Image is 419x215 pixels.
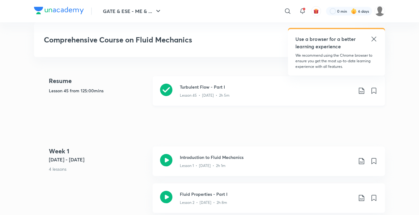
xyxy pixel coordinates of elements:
[180,191,353,197] h3: Fluid Properties - Part I
[180,154,353,160] h3: Introduction to Fluid Mechanics
[153,76,385,113] a: Turbulent Flow - Part ILesson 45 • [DATE] • 2h 5m
[34,7,84,14] img: Company Logo
[313,8,319,14] img: avatar
[49,156,148,163] h5: [DATE] - [DATE]
[99,5,166,17] button: GATE & ESE - ME & ...
[34,7,84,16] a: Company Logo
[49,76,148,86] h4: Resume
[180,84,353,90] h3: Turbulent Flow - Part I
[49,87,148,94] h5: Lesson 45 from 125:00mins
[44,35,286,44] h3: Comprehensive Course on Fluid Mechanics
[295,35,357,50] h5: Use a browser for a better learning experience
[375,6,385,16] img: Mujtaba Ahsan
[295,53,378,69] p: We recommend using the Chrome browser to ensure you get the most up-to-date learning experience w...
[180,163,226,169] p: Lesson 1 • [DATE] • 2h 1m
[153,147,385,183] a: Introduction to Fluid MechanicsLesson 1 • [DATE] • 2h 1m
[180,93,230,98] p: Lesson 45 • [DATE] • 2h 5m
[180,200,227,205] p: Lesson 2 • [DATE] • 2h 8m
[351,8,357,14] img: streak
[49,147,148,156] h4: Week 1
[49,166,148,172] p: 4 lessons
[311,6,321,16] button: avatar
